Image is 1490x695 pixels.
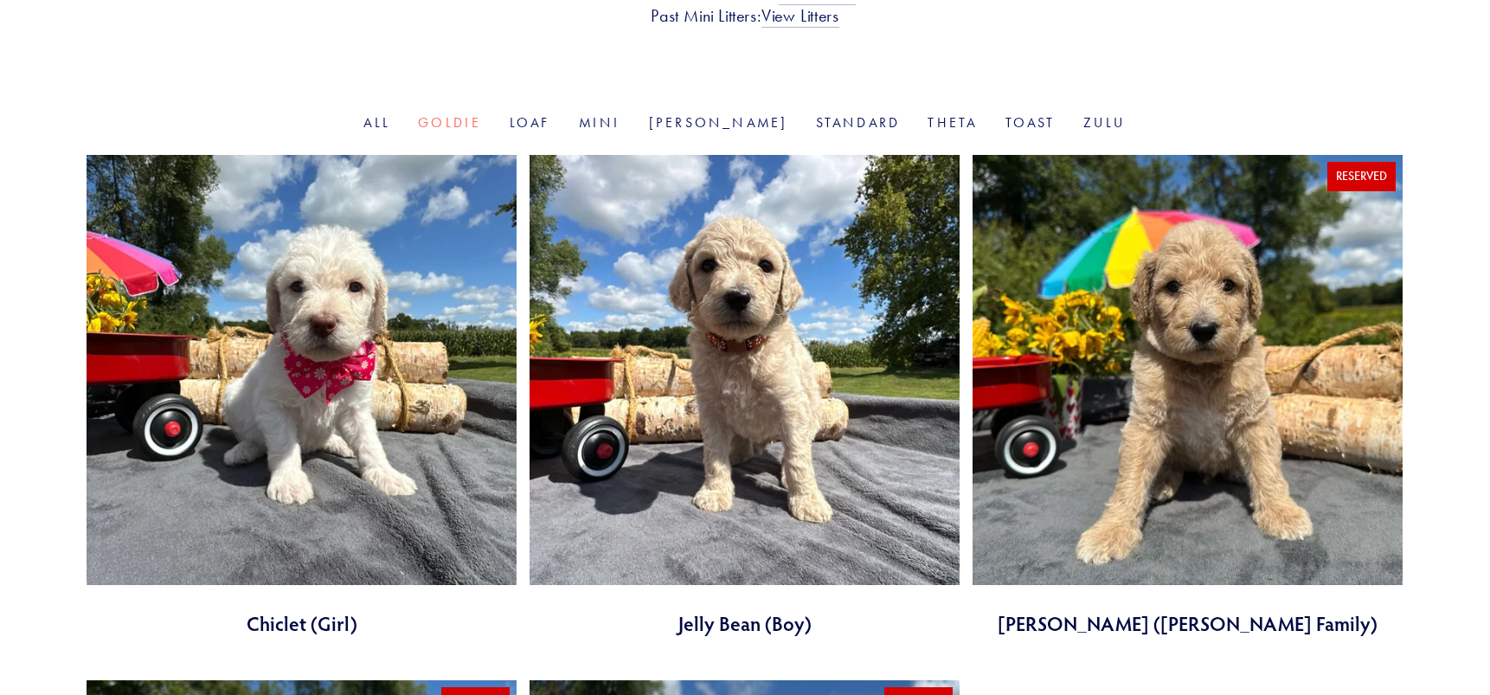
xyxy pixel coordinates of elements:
a: [PERSON_NAME] [649,114,788,131]
a: Zulu [1083,114,1127,131]
a: Toast [1005,114,1056,131]
a: Goldie [418,114,481,131]
a: Theta [928,114,977,131]
a: View Litters [761,5,838,28]
a: Mini [579,114,621,131]
a: All [363,114,390,131]
a: Loaf [510,114,551,131]
a: Standard [816,114,901,131]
